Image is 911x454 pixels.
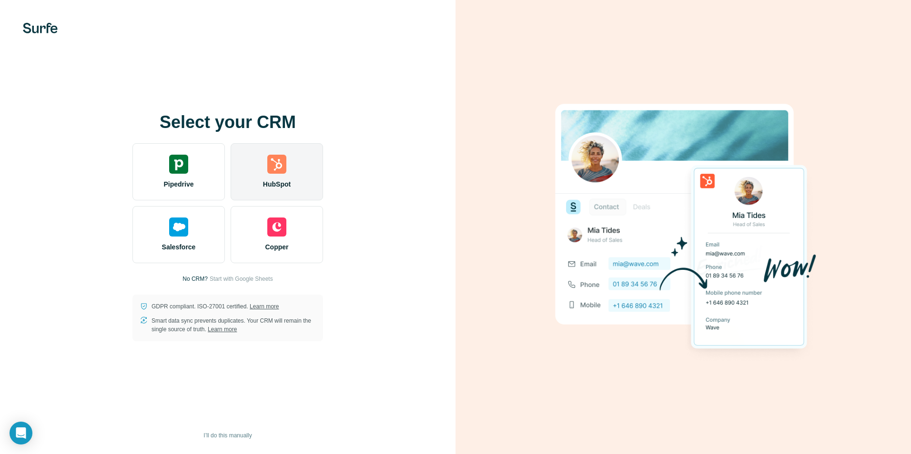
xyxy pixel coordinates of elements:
p: Smart data sync prevents duplicates. Your CRM will remain the single source of truth. [152,316,315,334]
span: Pipedrive [163,179,193,189]
p: GDPR compliant. ISO-27001 certified. [152,302,279,311]
img: salesforce's logo [169,217,188,237]
a: Learn more [250,303,279,310]
span: HubSpot [263,179,291,189]
img: pipedrive's logo [169,155,188,174]
button: I’ll do this manually [197,428,258,443]
img: copper's logo [267,217,286,237]
img: Surfe's logo [23,23,58,33]
button: Start with Google Sheets [210,275,273,283]
img: HUBSPOT image [550,89,817,365]
span: I’ll do this manually [203,431,252,440]
img: hubspot's logo [267,155,286,174]
h1: Select your CRM [132,113,323,132]
span: Salesforce [162,242,196,252]
div: Open Intercom Messenger [10,422,32,444]
p: No CRM? [182,275,208,283]
span: Copper [265,242,289,252]
a: Learn more [208,326,237,333]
